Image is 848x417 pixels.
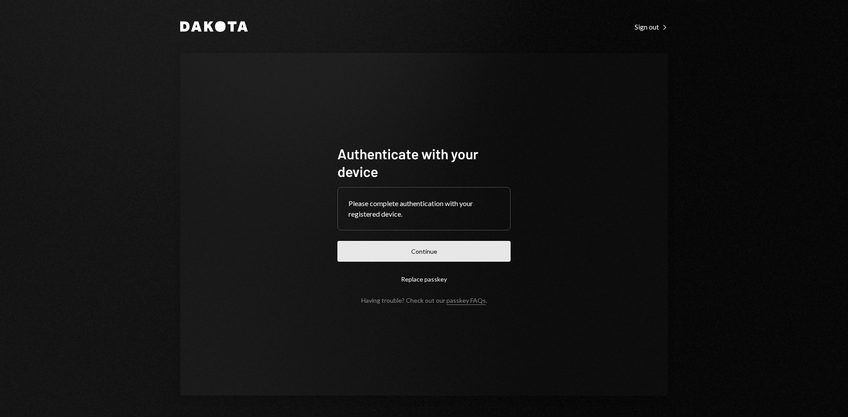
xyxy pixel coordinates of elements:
[337,145,511,180] h1: Authenticate with your device
[337,241,511,262] button: Continue
[337,269,511,289] button: Replace passkey
[635,22,668,31] a: Sign out
[447,297,486,305] a: passkey FAQs
[635,23,668,31] div: Sign out
[348,198,500,219] div: Please complete authentication with your registered device.
[361,297,487,304] div: Having trouble? Check out our .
